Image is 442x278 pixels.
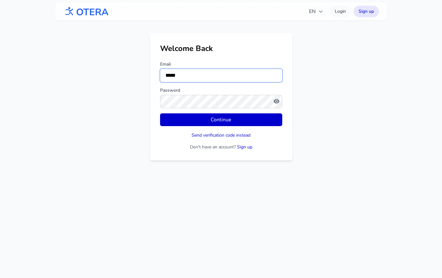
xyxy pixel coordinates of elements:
a: Sign up [354,6,379,17]
img: OTERA logo [63,4,109,19]
label: Password [160,87,282,94]
button: Send verification code instead [192,132,250,139]
span: EN [309,8,323,15]
h1: Welcome Back [160,43,282,53]
a: Sign up [237,144,252,150]
button: Continue [160,113,282,126]
p: Don't have an account? [160,144,282,150]
label: Email [160,61,282,68]
button: EN [305,5,327,18]
a: Login [330,6,351,17]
